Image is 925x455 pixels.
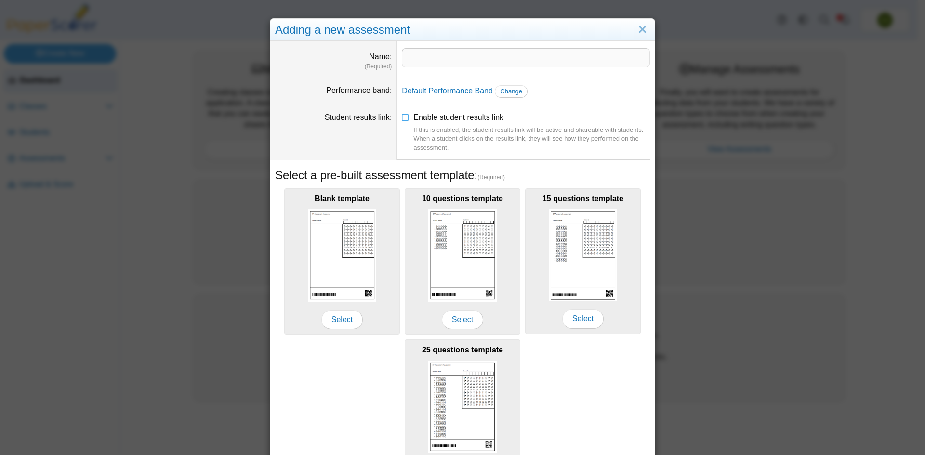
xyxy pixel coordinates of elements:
a: Close [635,22,650,38]
img: scan_sheet_25_questions.png [428,361,497,453]
b: 10 questions template [422,195,503,203]
a: Default Performance Band [402,87,493,95]
label: Student results link [325,113,392,121]
span: Enable student results link [413,113,650,152]
b: 15 questions template [542,195,623,203]
label: Name [369,52,392,61]
div: Adding a new assessment [270,19,655,41]
span: Change [500,88,522,95]
label: Performance band [326,86,392,94]
img: scan_sheet_blank.png [308,209,376,302]
h5: Select a pre-built assessment template: [275,167,650,183]
a: Change [495,85,528,98]
div: If this is enabled, the student results link will be active and shareable with students. When a s... [413,126,650,152]
b: Blank template [315,195,370,203]
img: scan_sheet_10_questions.png [428,209,497,302]
dfn: (Required) [275,63,392,71]
span: Select [562,309,604,328]
span: (Required) [477,173,505,182]
img: scan_sheet_15_questions.png [549,209,617,301]
b: 25 questions template [422,346,503,354]
span: Select [321,310,363,329]
span: Select [442,310,483,329]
